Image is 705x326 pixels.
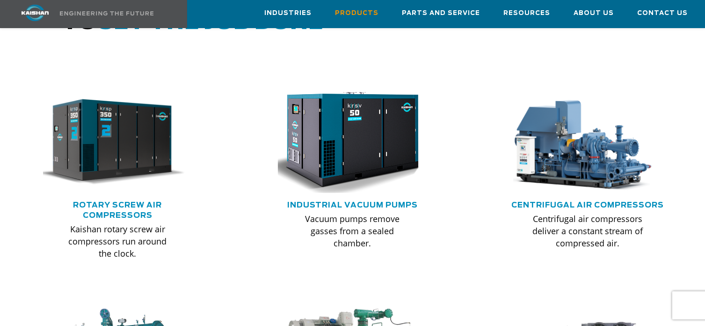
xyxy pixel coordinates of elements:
a: Parts and Service [402,0,480,26]
img: thumb-centrifugal-compressor [506,92,655,193]
div: krsp350 [43,92,192,193]
img: krsv50 [263,87,428,198]
a: Rotary Screw Air Compressors [73,201,162,219]
span: Products [335,8,378,19]
span: About Us [574,8,614,19]
div: thumb-centrifugal-compressor [513,92,662,193]
a: Industrial Vacuum Pumps [287,201,418,209]
p: Kaishan rotary screw air compressors run around the clock. [62,223,173,259]
a: Industries [264,0,312,26]
a: Resources [503,0,550,26]
a: About Us [574,0,614,26]
div: krsv50 [278,92,427,193]
img: krsp350 [36,92,185,193]
p: Vacuum pumps remove gasses from a sealed chamber. [297,213,408,249]
span: Industries [264,8,312,19]
a: Centrifugal Air Compressors [511,201,664,209]
a: Contact Us [637,0,688,26]
span: Resources [503,8,550,19]
a: Products [335,0,378,26]
span: Contact Us [637,8,688,19]
span: Parts and Service [402,8,480,19]
img: Engineering the future [60,11,153,15]
p: Centrifugal air compressors deliver a constant stream of compressed air. [532,213,643,249]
